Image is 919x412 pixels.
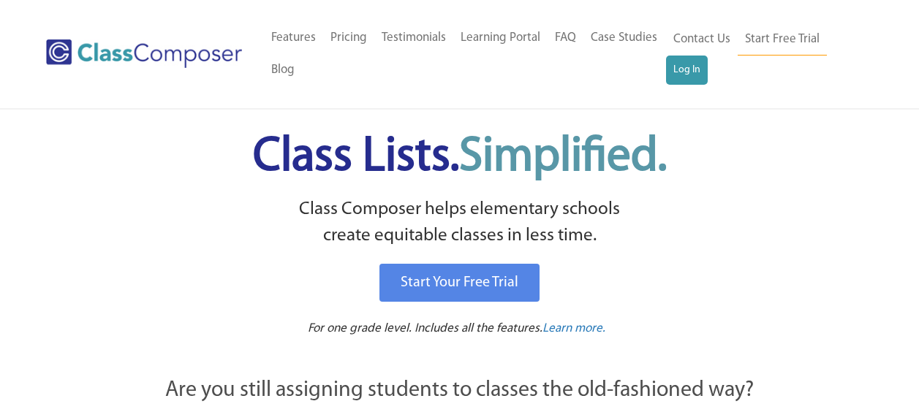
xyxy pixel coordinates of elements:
[253,134,667,181] span: Class Lists.
[374,22,453,54] a: Testimonials
[264,22,667,86] nav: Header Menu
[542,322,605,335] span: Learn more.
[666,23,862,85] nav: Header Menu
[401,275,518,290] span: Start Your Free Trial
[308,322,542,335] span: For one grade level. Includes all the features.
[459,134,667,181] span: Simplified.
[453,22,548,54] a: Learning Portal
[666,56,708,85] a: Log In
[264,54,302,86] a: Blog
[87,375,833,407] p: Are you still assigning students to classes the old-fashioned way?
[85,197,835,250] p: Class Composer helps elementary schools create equitable classes in less time.
[738,23,827,56] a: Start Free Trial
[379,264,540,302] a: Start Your Free Trial
[583,22,665,54] a: Case Studies
[46,39,242,68] img: Class Composer
[323,22,374,54] a: Pricing
[548,22,583,54] a: FAQ
[666,23,738,56] a: Contact Us
[264,22,323,54] a: Features
[542,320,605,338] a: Learn more.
